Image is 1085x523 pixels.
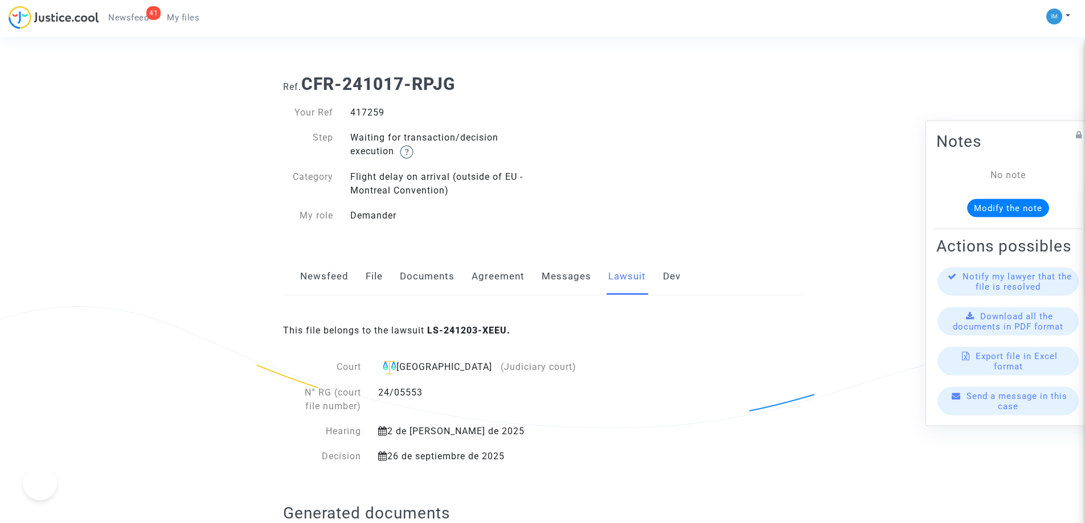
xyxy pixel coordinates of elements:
div: [GEOGRAPHIC_DATA] [378,360,592,374]
div: No note [953,168,1063,182]
div: Step [275,131,342,159]
div: Your Ref [275,106,342,120]
h2: Notes [936,131,1080,151]
a: Newsfeed [300,258,349,295]
span: This file belongs to the lawsuit [283,325,510,336]
span: Download all the documents in PDF format [953,311,1063,331]
a: Messages [542,258,591,295]
h2: Generated documents [283,503,802,523]
iframe: Help Scout Beacon - Open [23,466,57,500]
a: Lawsuit [608,258,646,295]
div: Flight delay on arrival (outside of EU - Montreal Convention) [342,170,543,197]
span: Send a message in this case [967,390,1067,411]
span: Newsfeed [108,13,149,23]
img: help.svg [400,145,413,159]
div: Hearing [283,425,370,438]
div: Waiting for transaction/decision execution [342,131,543,159]
a: My files [158,9,208,26]
div: Decision [283,450,370,463]
b: CFR-241017-RPJG [301,74,455,94]
span: Export file in Excel format [976,351,1058,371]
a: 41Newsfeed [99,9,158,26]
button: Modify the note [967,199,1049,217]
span: Notify my lawyer that the file is resolved [963,271,1072,291]
div: 41 [146,6,161,20]
span: Ref. [283,81,301,92]
img: a105443982b9e25553e3eed4c9f672e7 [1046,9,1062,24]
div: N° RG (court file number) [283,386,370,413]
span: (Judiciary court) [501,361,576,372]
a: Agreement [472,258,525,295]
div: Demander [342,209,543,223]
a: Dev [663,258,681,295]
span: My files [167,13,199,23]
div: 2 de [PERSON_NAME] de 2025 [370,425,600,438]
div: 417259 [342,106,543,120]
div: Court [283,360,370,374]
div: Category [275,170,342,197]
div: 26 de septiembre de 2025 [370,450,600,463]
a: Documents [400,258,455,295]
img: jc-logo.svg [9,6,99,29]
h2: Actions possibles [936,236,1080,256]
b: LS-241203-XEEU. [427,325,510,336]
div: My role [275,209,342,223]
img: icon-faciliter-sm.svg [383,361,396,374]
div: 24/05553 [370,386,600,413]
a: File [366,258,383,295]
